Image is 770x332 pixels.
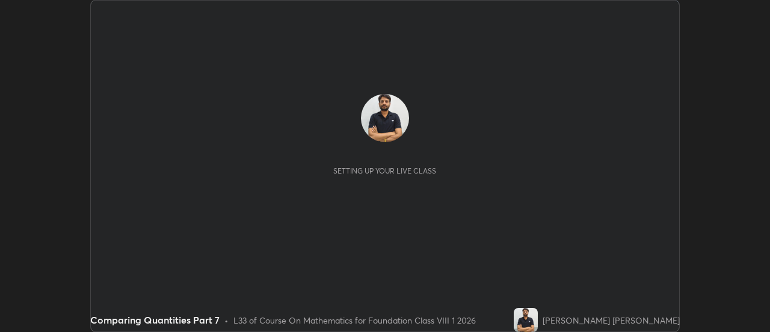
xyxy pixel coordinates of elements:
[233,314,476,327] div: L33 of Course On Mathematics for Foundation Class VIII 1 2026
[90,313,220,327] div: Comparing Quantities Part 7
[543,314,680,327] div: [PERSON_NAME] [PERSON_NAME]
[361,94,409,142] img: 4cf577a8cdb74b91971b506b957e80de.jpg
[333,166,436,175] div: Setting up your live class
[514,308,538,332] img: 4cf577a8cdb74b91971b506b957e80de.jpg
[224,314,229,327] div: •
